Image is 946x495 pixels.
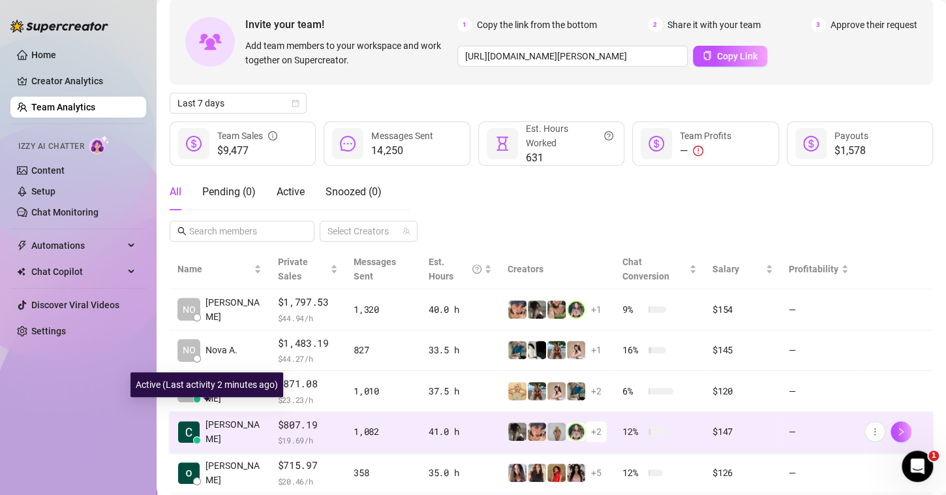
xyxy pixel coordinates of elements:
span: $ 44.94 /h [277,311,338,325]
img: aurorahaze [508,464,526,482]
img: diandradelgado [528,464,546,482]
span: question-circle [472,255,481,283]
span: + 1 [591,343,602,357]
span: hourglass [495,136,510,152]
img: anaxmei [547,382,566,400]
span: $ 23.23 /h [277,393,338,406]
img: bellatendresse [547,464,566,482]
span: $9,477 [217,143,277,159]
span: Copy Link [717,51,757,61]
div: — [680,143,731,159]
div: $126 [712,466,773,480]
span: Automations [31,235,124,256]
span: Messages Sent [354,257,396,281]
span: 2 [648,18,662,32]
div: Est. Hours [429,255,481,283]
span: + 5 [591,466,602,480]
span: info-circle [268,129,277,143]
span: search [177,227,187,236]
span: [PERSON_NAME] [206,295,262,324]
span: Active [277,185,305,198]
span: Messages Sent [371,131,433,141]
span: dollar-circle [186,136,202,152]
span: Approve their request [831,18,917,32]
span: + 2 [591,424,602,439]
div: $154 [712,302,773,317]
iframe: Intercom live chat [902,451,933,482]
div: Active (Last activity 2 minutes ago) [130,372,283,397]
a: Home [31,50,56,60]
span: 12 % [622,424,643,439]
span: Last 7 days [177,93,299,113]
input: Search members [189,224,296,238]
div: Pending ( 0 ) [202,184,256,200]
span: message [340,136,356,152]
a: Discover Viral Videos [31,300,119,310]
span: Private Sales [277,257,307,281]
img: comicaltaco [528,341,546,359]
img: logo-BBDzfeDw.svg [10,20,108,33]
span: Payouts [834,131,868,141]
div: Est. Hours Worked [526,121,613,150]
div: 358 [354,466,413,480]
img: Chat Copilot [17,267,25,276]
span: Profitability [789,264,838,274]
div: Team Sales [217,129,277,143]
img: daiisyjane [508,423,526,441]
a: Chat Monitoring [31,207,99,217]
span: Team Profits [680,131,731,141]
div: $120 [712,384,773,398]
div: 40.0 h [429,302,492,317]
td: — [781,371,857,412]
td: — [781,453,857,494]
div: 1,010 [354,384,413,398]
img: daiisyjane [528,300,546,319]
th: Creators [500,249,615,289]
span: right [896,427,906,436]
span: Snoozed ( 0 ) [326,185,382,198]
span: $ 19.69 /h [277,434,338,447]
span: 3 [811,18,825,32]
div: 41.0 h [429,424,492,439]
img: AI Chatter [89,135,110,154]
span: Nova A. [206,343,237,357]
div: 33.5 h [429,343,492,357]
span: question-circle [604,121,613,150]
span: $1,578 [834,143,868,159]
a: Creator Analytics [31,71,136,91]
span: 631 [526,150,613,166]
span: $1,483.19 [277,336,338,351]
span: exclamation-circle [693,146,703,156]
span: calendar [292,99,299,107]
img: Barbi [547,423,566,441]
img: Libby [528,382,546,400]
span: Name [177,262,251,276]
span: [PERSON_NAME] [206,417,262,446]
span: dollar-circle [803,136,819,152]
img: Eavnc [508,341,526,359]
div: 1,082 [354,424,413,439]
div: 827 [354,343,413,357]
span: Chat Copilot [31,261,124,282]
span: 1 [457,18,472,32]
a: Team Analytics [31,102,95,112]
span: $871.08 [277,376,338,392]
img: empress.venus [567,464,585,482]
a: Settings [31,326,66,336]
img: Eavnc [567,382,585,400]
span: $1,797.53 [277,295,338,310]
td: — [781,412,857,453]
span: 16 % [622,343,643,357]
span: Chat Conversion [622,257,669,281]
span: + 2 [591,384,602,398]
img: bonnierides [508,300,526,319]
div: 1,320 [354,302,413,317]
a: Content [31,165,65,176]
a: Setup [31,186,55,197]
td: — [781,330,857,372]
span: $715.97 [277,458,338,473]
div: All [170,184,181,200]
span: [PERSON_NAME] [206,458,262,487]
span: more [870,427,879,436]
span: $ 20.46 /h [277,475,338,488]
